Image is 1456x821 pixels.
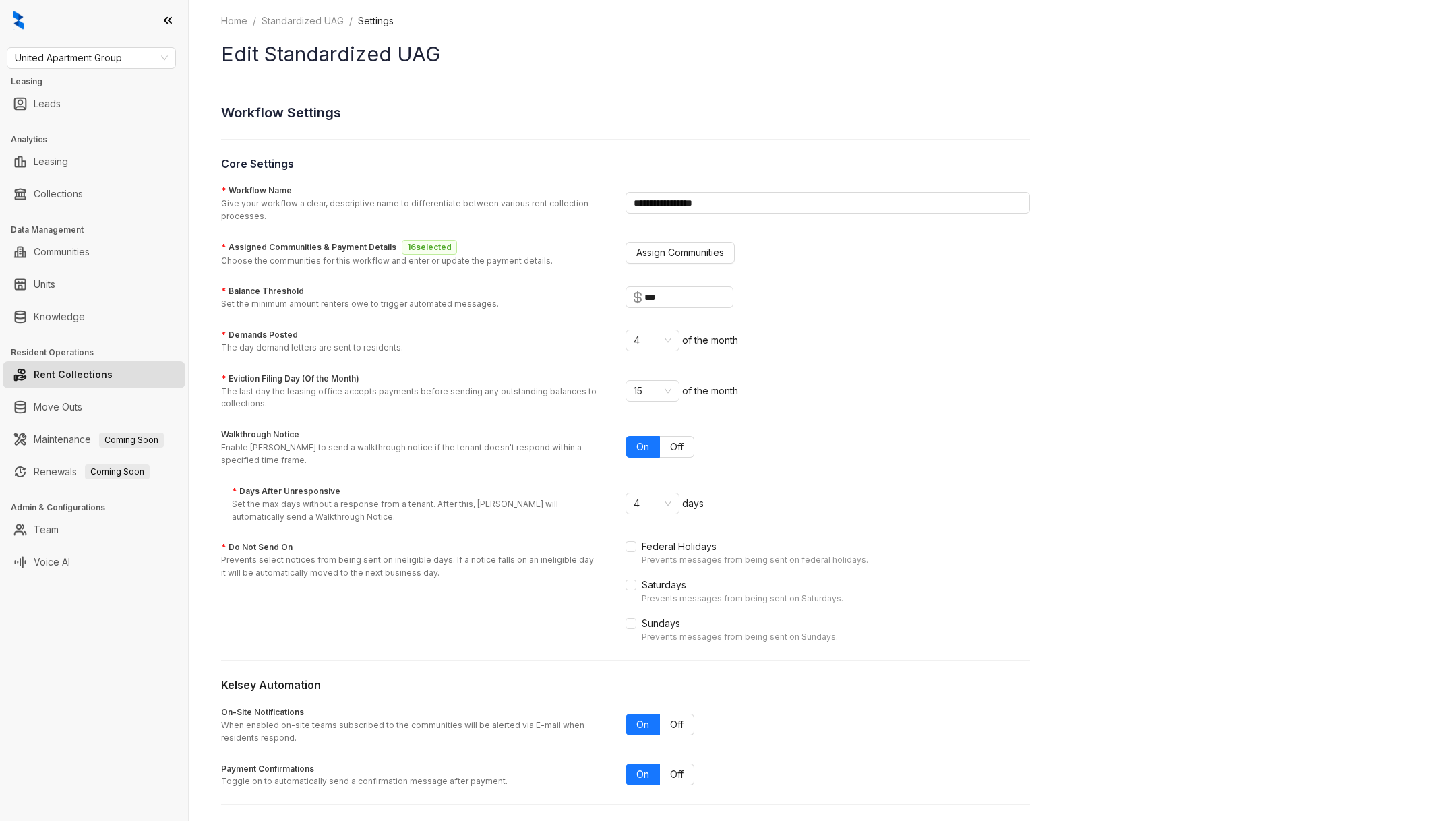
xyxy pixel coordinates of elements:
[636,539,722,554] span: Federal Holidays
[232,485,340,498] label: Days After Unresponsive
[221,329,298,342] label: Demands Posted
[221,706,304,719] label: On-Site Notifications
[221,373,359,386] label: Eviction Filing Day (Of the Month)
[34,303,85,330] a: Knowledge
[221,255,553,268] p: Choose the communities for this workflow and enter or update the payment details.
[3,181,185,208] li: Collections
[221,102,1030,123] h2: Workflow Settings
[3,303,185,330] li: Knowledge
[34,181,83,208] a: Collections
[402,240,457,255] span: 16 selected
[3,361,185,388] li: Rent Collections
[636,578,692,592] span: Saturdays
[221,386,609,411] p: The last day the leasing office accepts payments before sending any outstanding balances to colle...
[636,719,649,730] span: On
[670,441,684,452] span: Off
[626,242,735,264] button: Assign Communities
[13,11,24,30] img: logo
[34,549,70,576] a: Voice AI
[34,516,59,543] a: Team
[34,90,61,117] a: Leads
[218,13,250,28] a: Home
[3,148,185,175] li: Leasing
[34,271,55,298] a: Units
[221,541,293,554] label: Do Not Send On
[634,381,671,401] span: 15
[682,334,738,346] span: of the month
[3,271,185,298] li: Units
[682,497,704,509] span: days
[221,285,304,298] label: Balance Threshold
[11,133,188,146] h3: Analytics
[349,13,353,28] li: /
[221,429,299,442] label: Walkthrough Notice
[34,148,68,175] a: Leasing
[636,245,724,260] span: Assign Communities
[634,330,671,351] span: 4
[642,554,868,567] div: Prevents messages from being sent on federal holidays.
[221,39,1030,69] h1: Edit Standardized UAG
[11,75,188,88] h3: Leasing
[221,197,609,223] p: Give your workflow a clear, descriptive name to differentiate between various rent collection pro...
[221,719,600,745] p: When enabled on-site teams subscribed to the communities will be alerted via E-mail when resident...
[3,516,185,543] li: Team
[634,493,671,514] span: 4
[221,342,403,355] p: The day demand letters are sent to residents.
[221,156,1030,172] h3: Core Settings
[253,13,256,28] li: /
[3,458,185,485] li: Renewals
[34,361,113,388] a: Rent Collections
[221,298,499,311] p: Set the minimum amount renters owe to trigger automated messages.
[3,239,185,266] li: Communities
[85,464,150,479] span: Coming Soon
[670,768,684,780] span: Off
[3,90,185,117] li: Leads
[232,498,609,524] p: Set the max days without a response from a tenant. After this, [PERSON_NAME] will automatically s...
[221,240,462,255] label: Assigned Communities & Payment Details
[15,48,168,68] span: United Apartment Group
[642,631,868,644] div: Prevents messages from being sent on Sundays.
[221,185,292,197] label: Workflow Name
[642,592,868,605] div: Prevents messages from being sent on Saturdays.
[358,13,394,28] li: Settings
[3,394,185,421] li: Move Outs
[11,501,188,514] h3: Admin & Configurations
[221,763,314,776] label: Payment Confirmations
[34,239,90,266] a: Communities
[11,224,188,236] h3: Data Management
[99,433,164,448] span: Coming Soon
[636,441,649,452] span: On
[11,346,188,359] h3: Resident Operations
[34,458,150,485] a: RenewalsComing Soon
[3,426,185,453] li: Maintenance
[670,719,684,730] span: Off
[221,554,600,580] p: Prevents select notices from being sent on ineligible days. If a notice falls on an ineligible da...
[221,775,508,788] p: Toggle on to automatically send a confirmation message after payment.
[3,549,185,576] li: Voice AI
[636,768,649,780] span: On
[221,442,600,467] p: Enable [PERSON_NAME] to send a walkthrough notice if the tenant doesn't respond within a specifie...
[221,677,1030,694] h3: Kelsey Automation
[682,385,738,396] span: of the month
[34,394,82,421] a: Move Outs
[636,616,686,631] span: Sundays
[259,13,346,28] a: Standardized UAG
